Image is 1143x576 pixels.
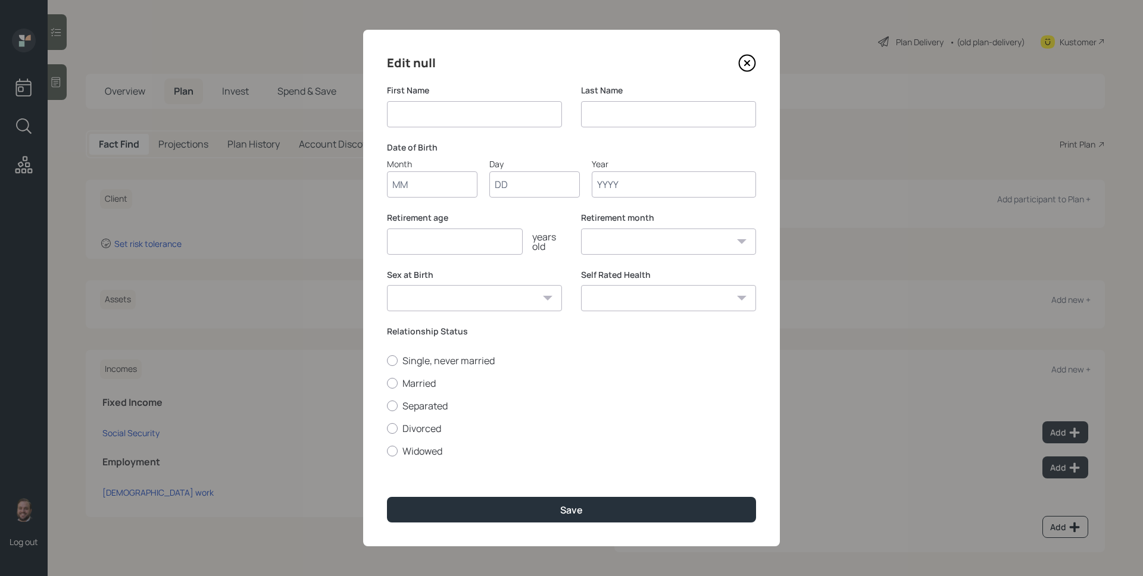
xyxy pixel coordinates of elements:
[387,399,756,412] label: Separated
[387,212,562,224] label: Retirement age
[489,158,580,170] div: Day
[489,171,580,198] input: Day
[387,497,756,522] button: Save
[387,54,436,73] h4: Edit null
[387,354,756,367] label: Single, never married
[592,158,756,170] div: Year
[387,269,562,281] label: Sex at Birth
[387,377,756,390] label: Married
[523,232,562,251] div: years old
[581,212,756,224] label: Retirement month
[387,84,562,96] label: First Name
[581,84,756,96] label: Last Name
[387,444,756,458] label: Widowed
[387,142,756,154] label: Date of Birth
[560,503,583,516] div: Save
[387,422,756,435] label: Divorced
[387,325,756,337] label: Relationship Status
[581,269,756,281] label: Self Rated Health
[592,171,756,198] input: Year
[387,158,477,170] div: Month
[387,171,477,198] input: Month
